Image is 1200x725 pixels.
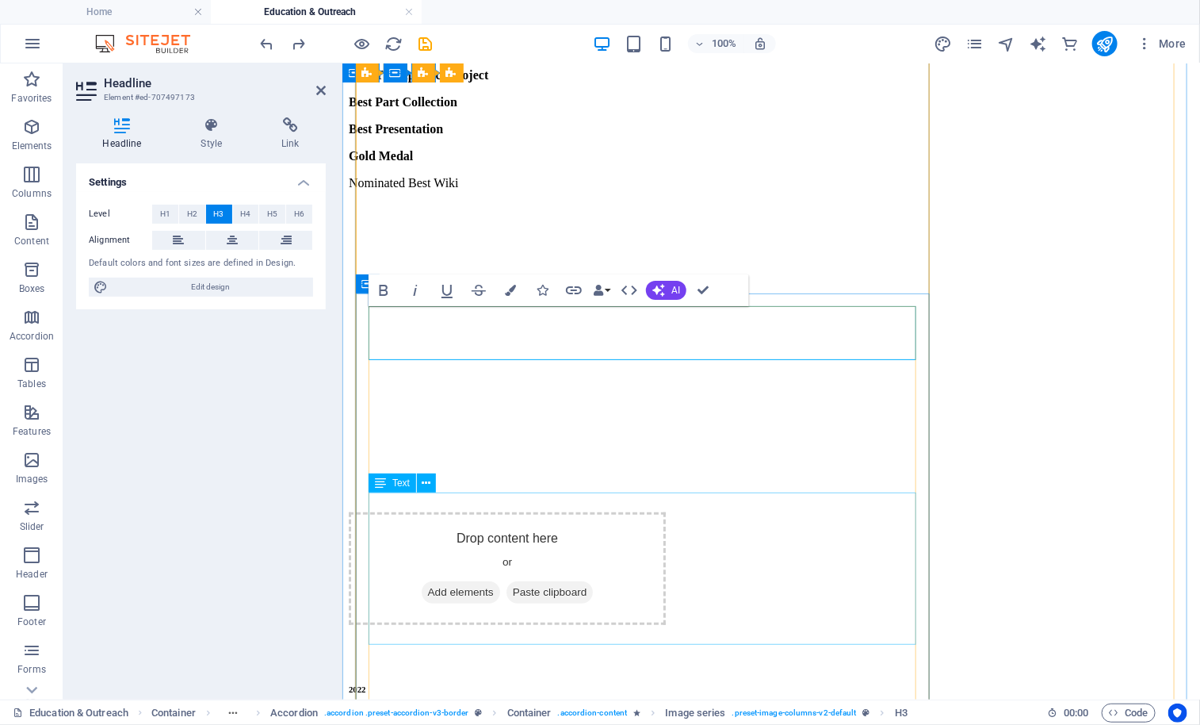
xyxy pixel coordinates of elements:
span: Edit design [113,278,308,297]
button: Data Bindings [590,274,613,306]
p: Slider [20,520,44,533]
i: Redo: Paste (Ctrl+Y, ⌘+Y) [290,35,308,53]
i: This element is a customizable preset [863,708,870,717]
button: Italic (⌘I) [400,274,430,306]
i: On resize automatically adjust zoom level to fit chosen device. [753,36,767,51]
i: This element is a customizable preset [476,708,483,717]
h6: Session time [1047,704,1089,723]
button: H1 [152,205,178,224]
span: Code [1109,704,1148,723]
span: More [1137,36,1187,52]
button: AI [646,281,686,300]
img: Editor Logo [91,34,210,53]
p: Accordion [10,330,54,343]
button: H4 [233,205,259,224]
span: H2 [187,205,197,224]
p: Features [13,425,51,438]
button: Code [1102,704,1156,723]
button: Strikethrough [464,274,494,306]
p: Elements [12,140,52,152]
p: Boxes [19,282,45,295]
span: H6 [294,205,304,224]
label: Level [89,205,152,224]
i: AI Writer [1029,35,1047,53]
button: More [1130,31,1193,56]
h4: Style [174,117,255,151]
button: reload [384,34,403,53]
span: Text [392,478,410,488]
div: Default colors and font sizes are defined in Design. [89,257,313,270]
span: H4 [240,205,250,224]
span: Paste clipboard [164,518,251,540]
h3: Element #ed-707497173 [104,90,294,105]
button: text_generator [1029,34,1048,53]
nav: breadcrumb [151,704,908,723]
button: Bold (⌘B) [369,274,399,306]
button: Edit design [89,278,313,297]
span: 00 00 [1064,704,1088,723]
button: save [416,34,435,53]
button: Icons [527,274,557,306]
span: : [1075,707,1077,719]
button: Link [559,274,589,306]
i: Commerce [1061,35,1079,53]
p: Favorites [11,92,52,105]
span: H5 [267,205,277,224]
button: Click here to leave preview mode and continue editing [353,34,372,53]
button: navigator [997,34,1016,53]
h4: Education & Outreach [211,3,422,21]
div: Drop content here [6,449,323,562]
button: Underline (⌘U) [432,274,462,306]
span: Add elements [79,518,158,540]
button: Colors [495,274,525,306]
button: pages [965,34,984,53]
span: AI [671,286,680,295]
i: Publish [1095,35,1114,53]
p: Tables [17,378,46,390]
button: Confirm (⌘+⏎) [688,274,718,306]
span: Click to select. Double-click to edit [507,704,552,723]
h4: Settings [76,163,326,192]
span: . accordion .preset-accordion-v3-border [324,704,469,723]
p: Header [16,568,48,581]
span: Click to select. Double-click to edit [666,704,726,723]
button: commerce [1061,34,1080,53]
button: HTML [614,274,644,306]
span: Click to select. Double-click to edit [270,704,318,723]
p: Columns [12,187,52,200]
h4: Headline [76,117,174,151]
button: redo [289,34,308,53]
button: Usercentrics [1168,704,1187,723]
p: Forms [17,663,46,676]
span: . accordion-content [558,704,628,723]
i: Navigator [997,35,1015,53]
button: H3 [206,205,232,224]
span: Click to select. Double-click to edit [151,704,196,723]
i: Undo: Duplicate elements (Ctrl+Z) [258,35,277,53]
button: H6 [286,205,312,224]
button: design [934,34,953,53]
span: H1 [160,205,170,224]
a: Click to cancel selection. Double-click to open Pages [13,704,128,723]
h6: 100% [712,34,737,53]
h4: Link [255,117,326,151]
i: Reload page [385,35,403,53]
span: H3 [214,205,224,224]
button: H5 [259,205,285,224]
label: Alignment [89,231,152,250]
span: Click to select. Double-click to edit [895,704,908,723]
button: 100% [688,34,744,53]
span: . preset-image-columns-v2-default [732,704,857,723]
i: Element contains an animation [633,708,640,717]
i: Save (Ctrl+S) [417,35,435,53]
h2: Headline [104,76,326,90]
p: Footer [17,616,46,628]
p: Content [14,235,49,247]
button: publish [1092,31,1118,56]
button: H2 [179,205,205,224]
i: Pages (Ctrl+Alt+S) [965,35,984,53]
button: undo [258,34,277,53]
p: Images [16,473,48,485]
